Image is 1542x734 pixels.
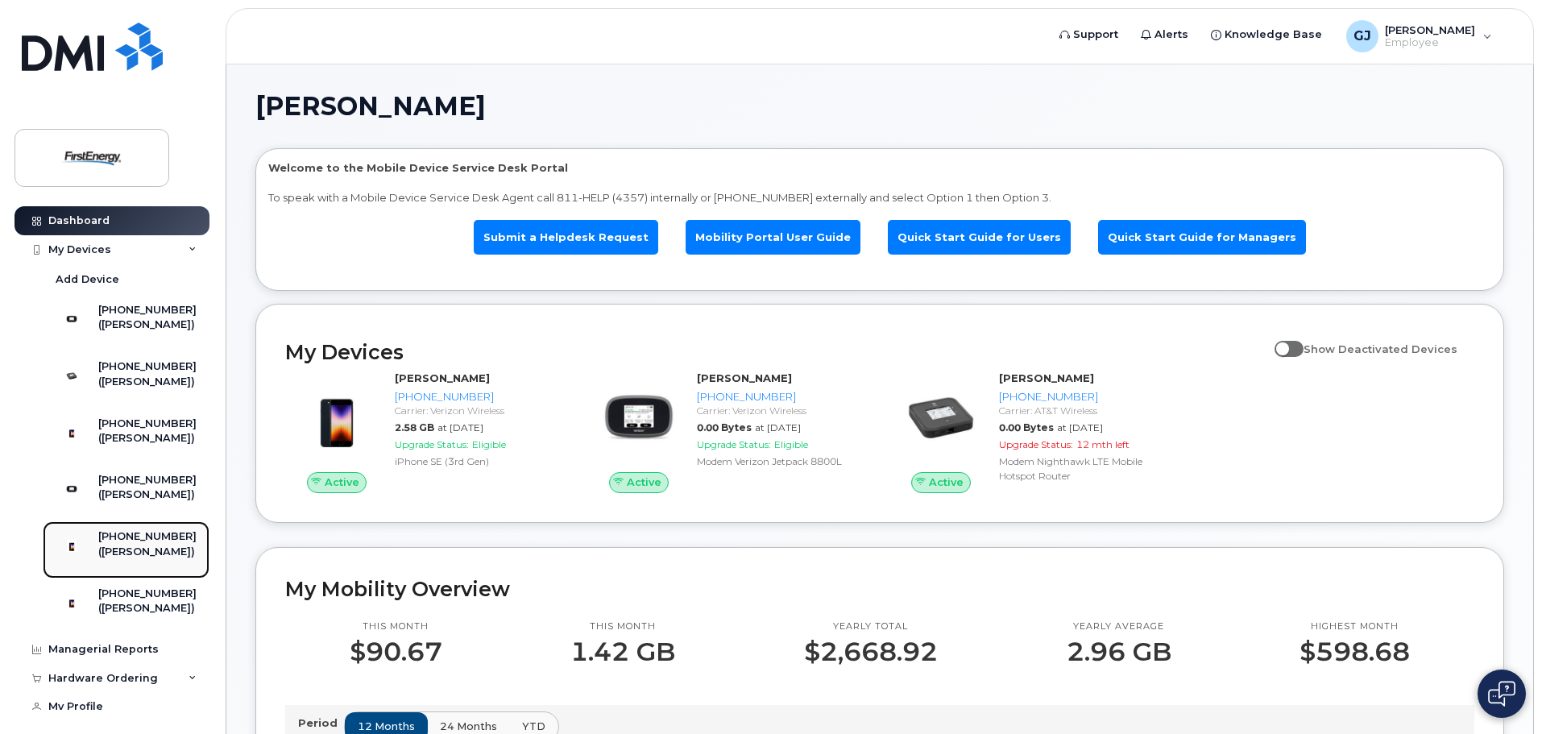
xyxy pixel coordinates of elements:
div: iPhone SE (3rd Gen) [395,454,562,468]
a: Submit a Helpdesk Request [474,220,658,255]
p: This month [350,620,442,633]
p: $90.67 [350,637,442,666]
p: Yearly total [804,620,938,633]
strong: [PERSON_NAME] [697,371,792,384]
img: image20231002-3703462-zs44o9.jpeg [600,379,678,456]
img: Open chat [1488,681,1515,707]
span: Upgrade Status: [395,438,469,450]
input: Show Deactivated Devices [1275,334,1287,346]
p: 2.96 GB [1067,637,1171,666]
span: Active [627,475,661,490]
span: [PERSON_NAME] [255,94,486,118]
span: 12 mth left [1076,438,1130,450]
span: Active [325,475,359,490]
span: at [DATE] [1057,421,1103,433]
span: at [DATE] [437,421,483,433]
span: YTD [522,719,545,734]
a: Active[PERSON_NAME][PHONE_NUMBER]Carrier: AT&T Wireless0.00 Bytesat [DATE]Upgrade Status:12 mth l... [889,371,1172,493]
div: [PHONE_NUMBER] [395,389,562,404]
p: $2,668.92 [804,637,938,666]
span: Eligible [774,438,808,450]
img: image20231002-3703462-m790eo.jpeg [902,379,980,456]
p: Welcome to the Mobile Device Service Desk Portal [268,160,1491,176]
a: Active[PERSON_NAME][PHONE_NUMBER]Carrier: Verizon Wireless2.58 GBat [DATE]Upgrade Status:Eligible... [285,371,568,493]
div: [PHONE_NUMBER] [999,389,1166,404]
a: Active[PERSON_NAME][PHONE_NUMBER]Carrier: Verizon Wireless0.00 Bytesat [DATE]Upgrade Status:Eligi... [587,371,870,493]
img: image20231002-3703462-1angbar.jpeg [298,379,375,456]
p: This month [570,620,675,633]
div: Carrier: AT&T Wireless [999,404,1166,417]
strong: [PERSON_NAME] [999,371,1094,384]
p: 1.42 GB [570,637,675,666]
span: Upgrade Status: [999,438,1073,450]
span: Upgrade Status: [697,438,771,450]
p: To speak with a Mobile Device Service Desk Agent call 811-HELP (4357) internally or [PHONE_NUMBER... [268,190,1491,205]
a: Quick Start Guide for Managers [1098,220,1306,255]
span: Active [929,475,964,490]
h2: My Mobility Overview [285,577,1474,601]
a: Mobility Portal User Guide [686,220,860,255]
span: Show Deactivated Devices [1304,342,1457,355]
span: at [DATE] [755,421,801,433]
a: Quick Start Guide for Users [888,220,1071,255]
p: Period [298,715,344,731]
h2: My Devices [285,340,1266,364]
strong: [PERSON_NAME] [395,371,490,384]
div: Carrier: Verizon Wireless [697,404,864,417]
div: [PHONE_NUMBER] [697,389,864,404]
span: 0.00 Bytes [999,421,1054,433]
p: Yearly average [1067,620,1171,633]
span: 24 months [440,719,497,734]
div: Carrier: Verizon Wireless [395,404,562,417]
p: $598.68 [1300,637,1410,666]
span: 2.58 GB [395,421,434,433]
div: Modem Verizon Jetpack 8800L [697,454,864,468]
p: Highest month [1300,620,1410,633]
span: Eligible [472,438,506,450]
div: Modem Nighthawk LTE Mobile Hotspot Router [999,454,1166,482]
span: 0.00 Bytes [697,421,752,433]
